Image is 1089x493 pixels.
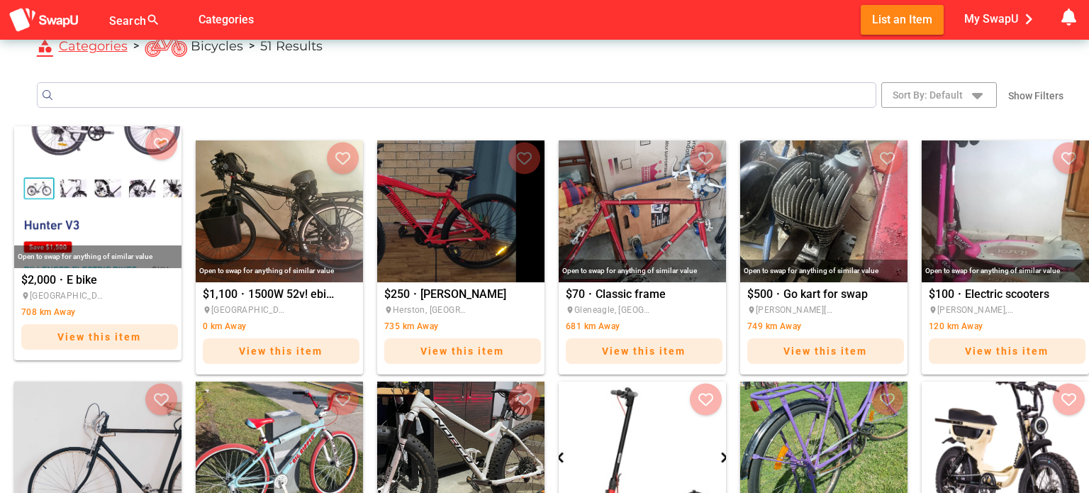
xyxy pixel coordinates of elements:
span: E bike [67,275,155,286]
span: [GEOGRAPHIC_DATA], [GEOGRAPHIC_DATA] [21,289,106,303]
a: Categories [37,38,128,55]
span: $100 [929,289,954,300]
div: Classic frame [559,140,726,282]
div: > [249,38,255,55]
div: Open to swap for anything of similar value [196,260,363,282]
div: E bike [14,126,181,268]
span: 681 km Away [566,321,637,331]
div: Shayne Gilbert [377,140,544,282]
span: $70 [566,289,585,300]
button: Submit the search query [40,88,55,102]
i: place [384,306,393,314]
span: · [241,286,245,303]
input: Search [37,82,876,108]
i: place [747,306,756,314]
div: Open to swap for anything of similar value [559,260,726,282]
span: View this item [420,345,504,357]
span: View this item [602,345,686,357]
div: Open to swap for anything of similar value [922,260,1089,282]
span: [GEOGRAPHIC_DATA], [GEOGRAPHIC_DATA] [203,303,288,317]
i: false [177,11,194,28]
span: $500 [747,289,773,300]
span: 120 km Away [929,321,1000,331]
span: Bicycles [191,38,243,54]
span: View this item [57,331,141,343]
span: $250 [384,289,410,300]
span: · [413,286,417,303]
span: [PERSON_NAME] [420,289,509,300]
button: List an Item [861,5,944,34]
i: category [37,38,53,55]
i: place [929,306,937,314]
button: Categories [187,5,265,34]
span: Go kart for swap [783,289,872,300]
i: chevron_right [1018,9,1039,30]
button: My SwapU [961,5,1042,33]
span: [PERSON_NAME][GEOGRAPHIC_DATA], [GEOGRAPHIC_DATA] [747,303,832,317]
span: 735 km Away [384,321,455,331]
i: place [566,306,574,314]
span: View this item [239,345,323,357]
span: · [776,286,780,303]
div: Go kart for swap [740,140,907,282]
span: View this item [965,345,1049,357]
span: Herston, [GEOGRAPHIC_DATA] [384,303,469,317]
i: place [21,292,30,300]
span: Categories [199,8,254,31]
span: 0 km Away [203,321,274,331]
span: $2,000 [21,275,56,286]
span: Gleneagle, [GEOGRAPHIC_DATA] [566,303,651,317]
span: [PERSON_NAME], [GEOGRAPHIC_DATA] [929,303,1014,317]
span: 749 km Away [747,321,818,331]
span: 1500W 52v! ebike (for parts or reassembly/repair) [248,289,337,300]
span: $1,100 [203,289,238,300]
span: 708 km Away [21,307,92,317]
img: aSD8y5uGLpzPJLYTcYcjNu3laj1c05W5KWf0Ds+Za8uybjssssuu+yyyy677LKX2n+PWMSDJ9a87AAAAABJRU5ErkJggg== [9,7,79,33]
button: Show Filters [997,83,1075,109]
span: 51 Results [260,38,323,54]
div: > [133,38,139,55]
span: Show Filters [1008,86,1063,106]
div: Open to swap for anything of similar value [740,260,907,282]
span: · [958,286,961,303]
span: View this item [783,345,867,357]
span: Electric scooters [965,289,1054,300]
span: Sort By: Default [893,87,963,104]
div: Electric scooters [922,140,1089,282]
a: Categories [187,12,265,26]
span: · [60,272,63,289]
button: Expand "Sort By: Default" [881,82,997,108]
i: place [203,306,211,314]
div: Open to swap for anything of similar value [14,245,181,267]
span: Classic frame [596,289,684,300]
span: List an Item [872,10,932,29]
span: My SwapU [964,9,1039,30]
div: 1500W 52v! ebike (for parts or reassembly/repair) [196,140,363,282]
span: · [588,286,592,303]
